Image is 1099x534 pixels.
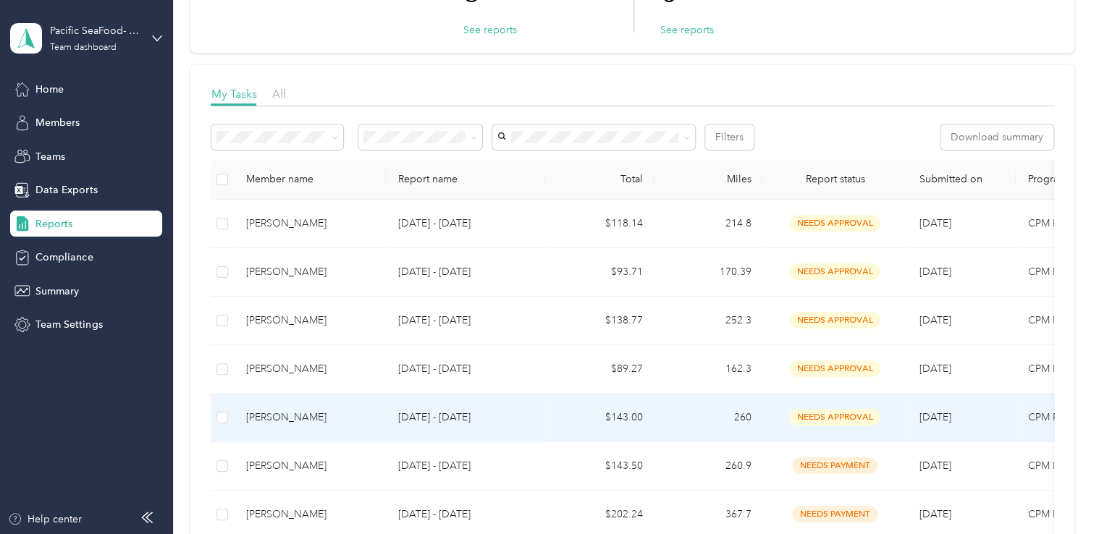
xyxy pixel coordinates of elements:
div: Pacific SeaFood- [GEOGRAPHIC_DATA] [50,23,140,38]
td: $89.27 [545,345,654,394]
span: [DATE] [919,411,951,423]
iframe: Everlance-gr Chat Button Frame [1018,453,1099,534]
button: Help center [8,512,82,527]
div: Team dashboard [50,43,117,52]
p: [DATE] - [DATE] [397,507,534,522]
div: [PERSON_NAME] [245,410,374,425]
span: [DATE] [919,459,951,472]
span: needs approval [789,263,880,280]
span: Members [35,115,80,130]
div: Miles [665,173,751,185]
span: Data Exports [35,182,97,198]
td: 214.8 [654,200,762,248]
p: [DATE] - [DATE] [397,313,534,329]
span: needs payment [792,506,877,522]
span: Teams [35,149,65,164]
span: [DATE] [919,508,951,520]
td: 170.39 [654,248,762,297]
span: needs payment [792,457,877,474]
span: needs approval [789,312,880,329]
div: Total [557,173,642,185]
button: Filters [705,124,754,150]
span: [DATE] [919,314,951,326]
button: Download summary [940,124,1053,150]
td: $143.50 [545,442,654,491]
span: Home [35,82,64,97]
td: $143.00 [545,394,654,442]
span: [DATE] [919,217,951,229]
p: [DATE] - [DATE] [397,410,534,425]
td: 260 [654,394,762,442]
td: 260.9 [654,442,762,491]
span: Team Settings [35,317,102,332]
span: All [271,87,285,101]
p: [DATE] - [DATE] [397,216,534,232]
div: Member name [245,173,374,185]
td: 252.3 [654,297,762,345]
button: See reports [660,22,713,38]
th: Submitted on [907,160,1016,200]
div: [PERSON_NAME] [245,458,374,474]
p: [DATE] - [DATE] [397,264,534,280]
th: Member name [234,160,386,200]
button: See reports [463,22,516,38]
div: [PERSON_NAME] [245,361,374,377]
td: $93.71 [545,248,654,297]
span: [DATE] [919,266,951,278]
td: 162.3 [654,345,762,394]
span: Reports [35,216,72,232]
div: [PERSON_NAME] [245,264,374,280]
span: needs approval [789,360,880,377]
span: Summary [35,284,79,299]
span: My Tasks [211,87,256,101]
span: [DATE] [919,363,951,375]
td: $138.77 [545,297,654,345]
span: Compliance [35,250,93,265]
th: Report name [386,160,545,200]
div: [PERSON_NAME] [245,507,374,522]
p: [DATE] - [DATE] [397,458,534,474]
p: [DATE] - [DATE] [397,361,534,377]
span: needs approval [789,409,880,425]
td: $118.14 [545,200,654,248]
div: [PERSON_NAME] [245,216,374,232]
span: Report status [774,173,896,185]
span: needs approval [789,215,880,232]
div: [PERSON_NAME] [245,313,374,329]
